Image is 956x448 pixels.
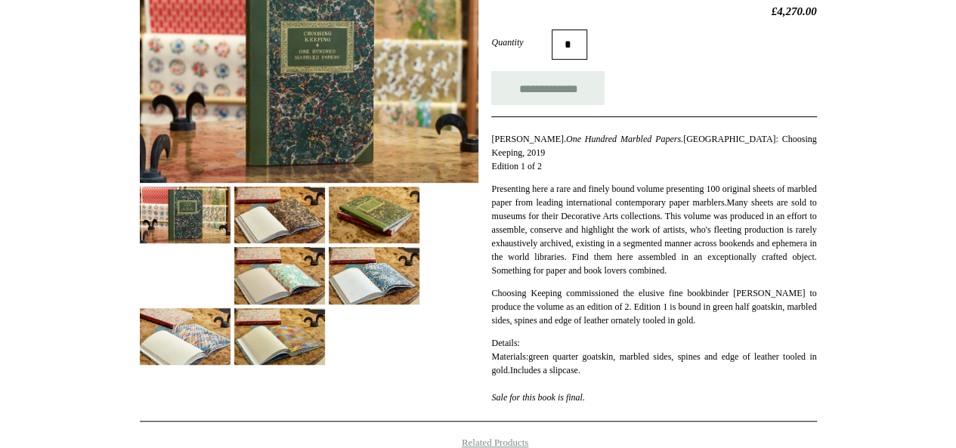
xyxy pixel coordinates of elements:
[491,184,816,208] span: Presenting here a rare and finely bound volume presenting 100 original sheets of marbled paper fr...
[234,247,325,304] img: One Hundred Marbled Papers, John Jeffery - Edition 1 of 2
[491,182,816,277] p: Many sheets are sold to museums for their Decorative Arts collections. This volume was produced i...
[234,187,325,243] img: One Hundred Marbled Papers, John Jeffery - Edition 1 of 2
[566,134,683,144] i: One Hundred Marbled Papers.
[491,338,816,375] span: Details: Materials: Includes a slipcase.
[491,5,816,18] h2: £4,270.00
[140,308,230,365] img: One Hundred Marbled Papers, John Jeffery - Edition 1 of 2
[140,187,230,243] img: One Hundred Marbled Papers, John Jeffery - Edition 1 of 2
[234,308,325,365] img: One Hundred Marbled Papers, John Jeffery - Edition 1 of 2
[491,286,816,327] p: Choosing Keeping commissioned the elusive fine bookbinder [PERSON_NAME] to produce the volume as ...
[329,187,419,243] img: One Hundred Marbled Papers, John Jeffery - Edition 1 of 2
[491,392,584,403] em: Sale for this book is final.
[491,36,552,49] label: Quantity
[329,247,419,304] img: One Hundred Marbled Papers, John Jeffery - Edition 1 of 2
[491,132,816,173] p: [PERSON_NAME]. [GEOGRAPHIC_DATA]: Choosing Keeping, 2019 Edition 1 of 2
[491,351,816,375] span: green quarter goatskin, marbled sides, spines and edge of leather tooled in gold.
